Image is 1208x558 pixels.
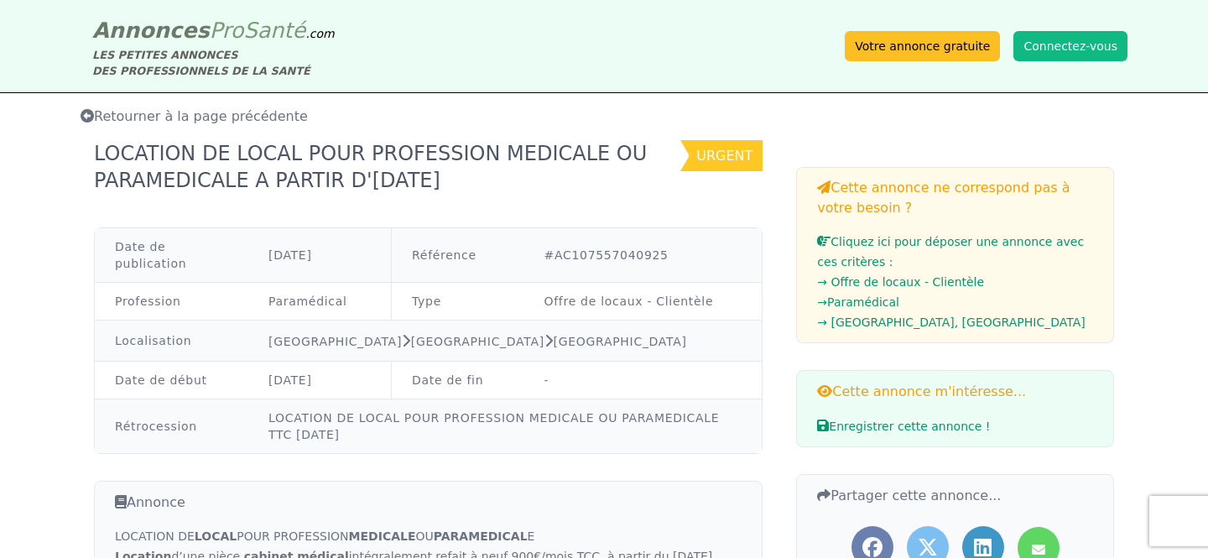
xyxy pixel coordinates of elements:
[524,362,763,399] td: -
[349,529,416,543] strong: MEDICALE
[305,27,334,40] span: .com
[81,108,308,124] span: Retourner à la page précédente
[95,362,248,399] td: Date de début
[544,295,714,308] a: Offre de locaux - Clientèle
[95,283,248,321] td: Profession
[817,292,1093,312] li: → Paramédical
[95,228,248,283] td: Date de publication
[195,529,237,543] strong: LOCAL
[92,47,335,79] div: LES PETITES ANNONCES DES PROFESSIONNELS DE LA SANTÉ
[817,272,1093,292] li: → Offre de locaux - Clientèle
[817,485,1093,506] h3: Partager cette annonce...
[817,420,990,433] span: Enregistrer cette annonce !
[817,235,1093,332] a: Cliquez ici pour déposer une annonce avec ces critères :→ Offre de locaux - Clientèle→Paramédical...
[268,335,402,348] a: [GEOGRAPHIC_DATA]
[696,148,752,164] span: urgent
[524,228,763,283] td: #AC107557040925
[1013,31,1127,61] button: Connectez-vous
[95,399,248,454] td: Rétrocession
[92,18,210,43] span: Annonces
[248,228,392,283] td: [DATE]
[243,18,305,43] span: Santé
[411,335,544,348] a: [GEOGRAPHIC_DATA]
[268,295,347,308] a: Paramédical
[392,228,524,283] td: Référence
[92,18,335,43] a: AnnoncesProSanté.com
[248,399,762,454] td: LOCATION DE LOCAL POUR PROFESSION MEDICALE OU PARAMEDICALE TTC [DATE]
[845,31,1000,61] a: Votre annonce gratuite
[817,381,1093,402] h3: Cette annonce m'intéresse...
[392,362,524,399] td: Date de fin
[248,362,392,399] td: [DATE]
[81,109,94,123] i: Retourner à la liste
[210,18,244,43] span: Pro
[817,178,1093,218] h3: Cette annonce ne correspond pas à votre besoin ?
[94,140,689,194] div: LOCATION DE LOCAL POUR PROFESSION MEDICALE OU PARAMEDICALE A PARTIR D'[DATE]
[434,529,528,543] strong: PARAMEDICAL
[95,321,248,362] td: Localisation
[554,335,687,348] a: [GEOGRAPHIC_DATA]
[115,492,742,513] h3: Annonce
[817,312,1093,332] li: → [GEOGRAPHIC_DATA], [GEOGRAPHIC_DATA]
[392,283,524,321] td: Type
